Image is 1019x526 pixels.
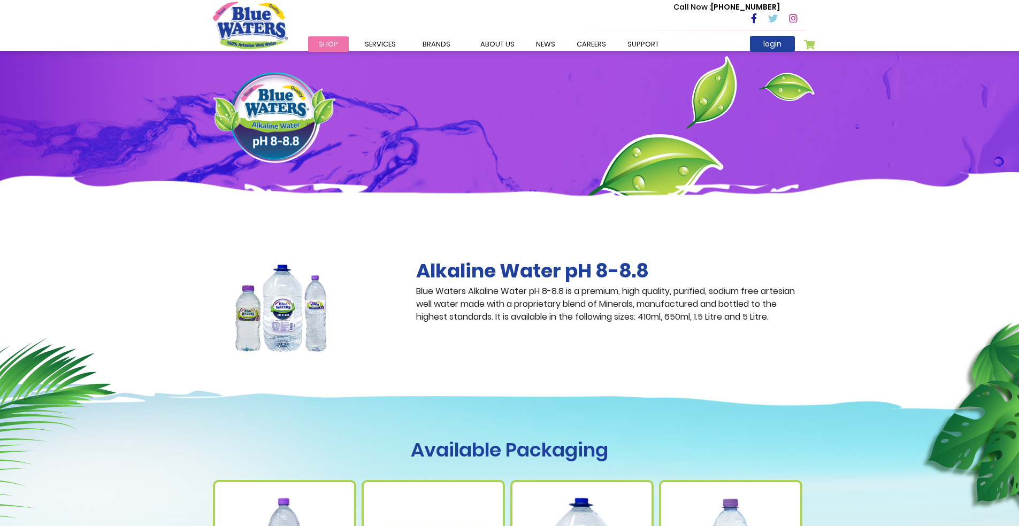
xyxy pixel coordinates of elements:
[525,36,566,52] a: News
[470,36,525,52] a: about us
[423,39,450,49] span: Brands
[617,36,670,52] a: support
[319,39,338,49] span: Shop
[416,285,807,323] p: Blue Waters Alkaline Water pH 8-8.8 is a premium, high quality, purified, sodium free artesian we...
[365,39,396,49] span: Services
[566,36,617,52] a: careers
[213,438,807,461] h1: Available Packaging
[673,2,711,12] span: Call Now :
[673,2,780,13] p: [PHONE_NUMBER]
[416,259,807,282] h2: Alkaline Water pH 8-8.8
[750,36,795,52] a: login
[213,2,288,49] a: store logo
